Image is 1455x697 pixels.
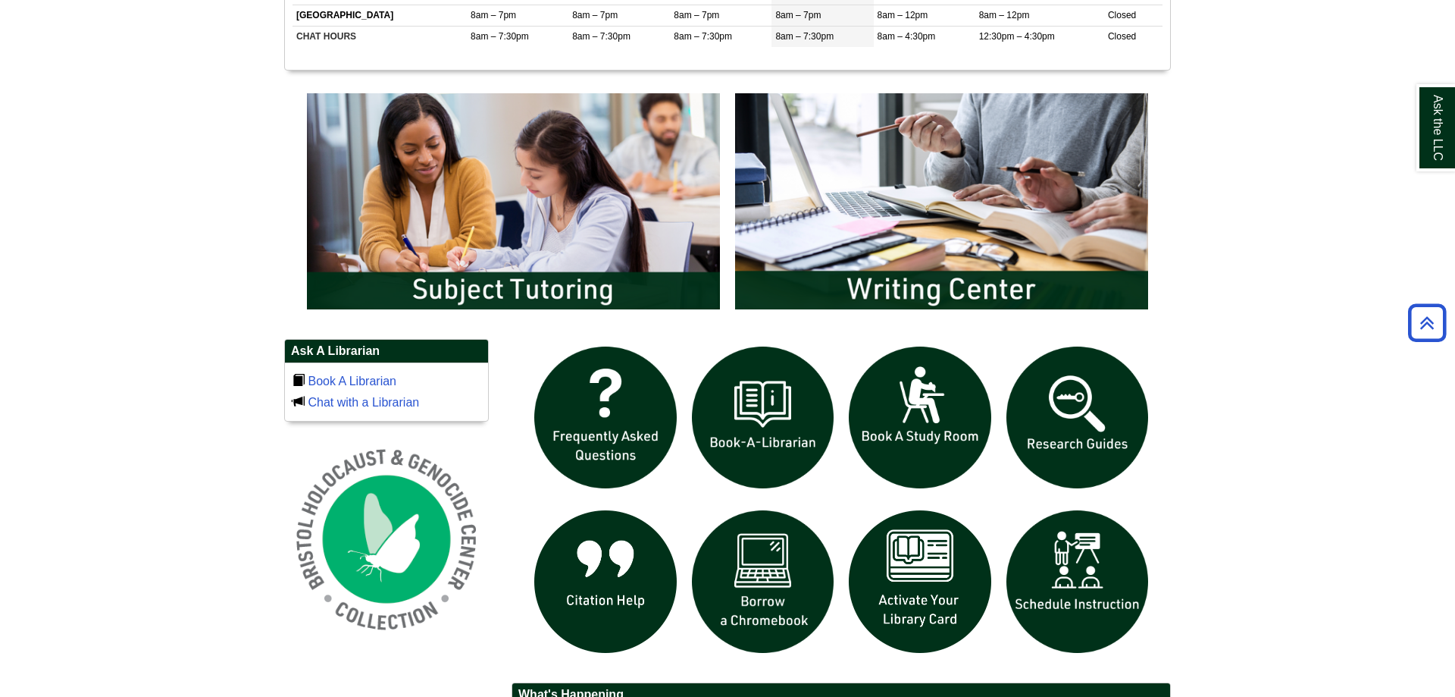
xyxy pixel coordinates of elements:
[674,31,732,42] span: 8am – 7:30pm
[299,86,1156,323] div: slideshow
[878,10,928,20] span: 8am – 12pm
[1403,312,1451,333] a: Back to Top
[527,503,684,661] img: citation help icon links to citation help guide page
[841,503,999,661] img: activate Library Card icon links to form to activate student ID into library card
[308,396,419,409] a: Chat with a Librarian
[674,10,719,20] span: 8am – 7pm
[775,31,834,42] span: 8am – 7:30pm
[527,339,1156,667] div: slideshow
[841,339,999,497] img: book a study room icon links to book a study room web page
[684,339,842,497] img: Book a Librarian icon links to book a librarian web page
[878,31,936,42] span: 8am – 4:30pm
[471,10,516,20] span: 8am – 7pm
[285,340,488,363] h2: Ask A Librarian
[299,86,727,316] img: Subject Tutoring Information
[775,10,821,20] span: 8am – 7pm
[572,31,630,42] span: 8am – 7:30pm
[999,503,1156,661] img: For faculty. Schedule Library Instruction icon links to form.
[979,10,1030,20] span: 8am – 12pm
[572,10,618,20] span: 8am – 7pm
[308,375,396,388] a: Book A Librarian
[979,31,1055,42] span: 12:30pm – 4:30pm
[293,27,467,48] td: CHAT HOURS
[284,437,489,642] img: Holocaust and Genocide Collection
[999,339,1156,497] img: Research Guides icon links to research guides web page
[1108,31,1136,42] span: Closed
[684,503,842,661] img: Borrow a chromebook icon links to the borrow a chromebook web page
[293,5,467,27] td: [GEOGRAPHIC_DATA]
[727,86,1156,316] img: Writing Center Information
[1108,10,1136,20] span: Closed
[471,31,529,42] span: 8am – 7:30pm
[527,339,684,497] img: frequently asked questions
